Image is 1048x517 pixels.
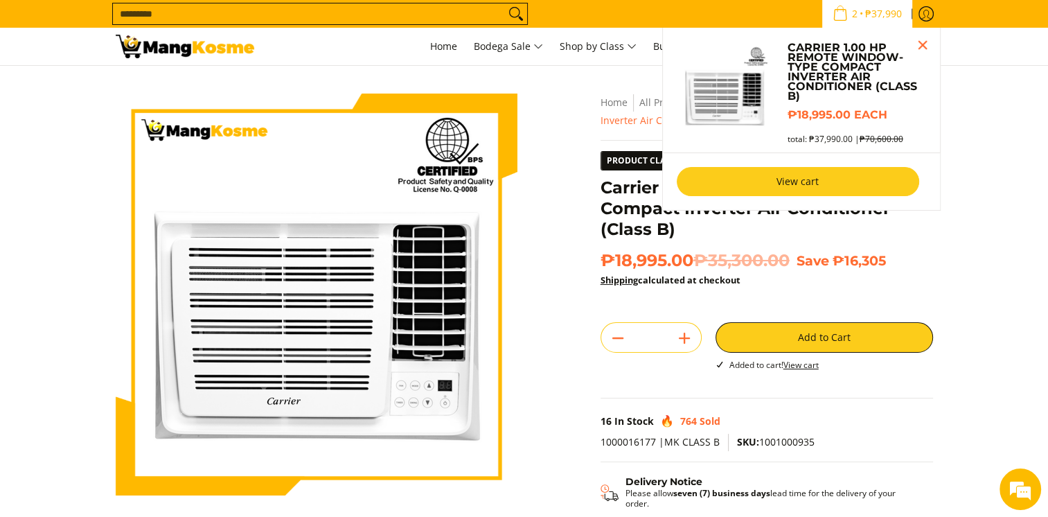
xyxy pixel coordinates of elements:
[716,322,933,353] button: Add to Cart
[423,28,464,65] a: Home
[601,327,634,349] button: Subtract
[797,252,829,269] span: Save
[601,152,681,170] span: Product Class
[80,164,191,304] span: We're online!
[601,250,790,271] span: ₱18,995.00
[859,133,903,145] s: ₱70,600.00
[601,414,612,428] span: 16
[601,151,744,170] a: Product Class Class B
[72,78,233,96] div: Chat with us now
[737,435,815,448] span: 1001000935
[601,476,919,509] button: Shipping & Delivery
[268,28,933,65] nav: Main Menu
[850,9,860,19] span: 2
[787,108,925,122] h6: ₱18,995.00 each
[783,359,819,371] a: View cart
[601,274,740,286] strong: calculated at checkout
[677,167,919,196] a: View cart
[863,9,904,19] span: ₱37,990
[828,6,906,21] span: •
[787,43,925,101] a: Carrier 1.00 HP Remote Window-Type Compact Inverter Air Conditioner (Class B)
[601,96,628,109] a: Home
[601,94,933,130] nav: Breadcrumbs
[505,3,527,24] button: Search
[7,358,264,407] textarea: Type your message and hit 'Enter'
[474,38,543,55] span: Bodega Sale
[833,252,886,269] span: ₱16,305
[912,35,933,55] button: Close pop up
[116,35,254,58] img: Carrier Compact Remote Inverter Aircon 1 HP - Class B l Mang Kosme
[116,94,517,496] img: Carrier 1.00 HP Remote Window-Type Compact Inverter Air Conditioner (Class B)
[662,28,941,211] ul: Sub Menu
[677,42,774,139] img: Default Title Carrier 1.00 HP Remote Window-Type Compact Inverter Air Conditioner (Class B)
[625,488,919,509] p: Please allow lead time for the delivery of your order.
[729,359,819,371] span: Added to cart!
[668,327,701,349] button: Add
[467,28,550,65] a: Bodega Sale
[430,40,457,53] span: Home
[601,177,933,240] h1: Carrier 1.00 HP Remote Window-Type Compact Inverter Air Conditioner (Class B)
[639,96,695,109] a: All Products
[646,28,714,65] a: Bulk Center
[553,28,643,65] a: Shop by Class
[700,414,720,428] span: Sold
[737,435,759,448] span: SKU:
[625,475,702,488] strong: Delivery Notice
[227,7,260,40] div: Minimize live chat window
[693,250,790,271] del: ₱35,300.00
[601,96,927,127] span: Carrier 1.00 HP Remote Window-Type Compact Inverter Air Conditioner (Class B)
[560,38,637,55] span: Shop by Class
[787,134,903,144] span: total: ₱37,990.00 |
[601,435,720,448] span: 1000016177 |MK CLASS B
[653,40,707,53] span: Bulk Center
[673,487,770,499] strong: seven (7) business days
[680,414,697,428] span: 764
[601,274,638,286] a: Shipping
[614,414,654,428] span: In Stock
